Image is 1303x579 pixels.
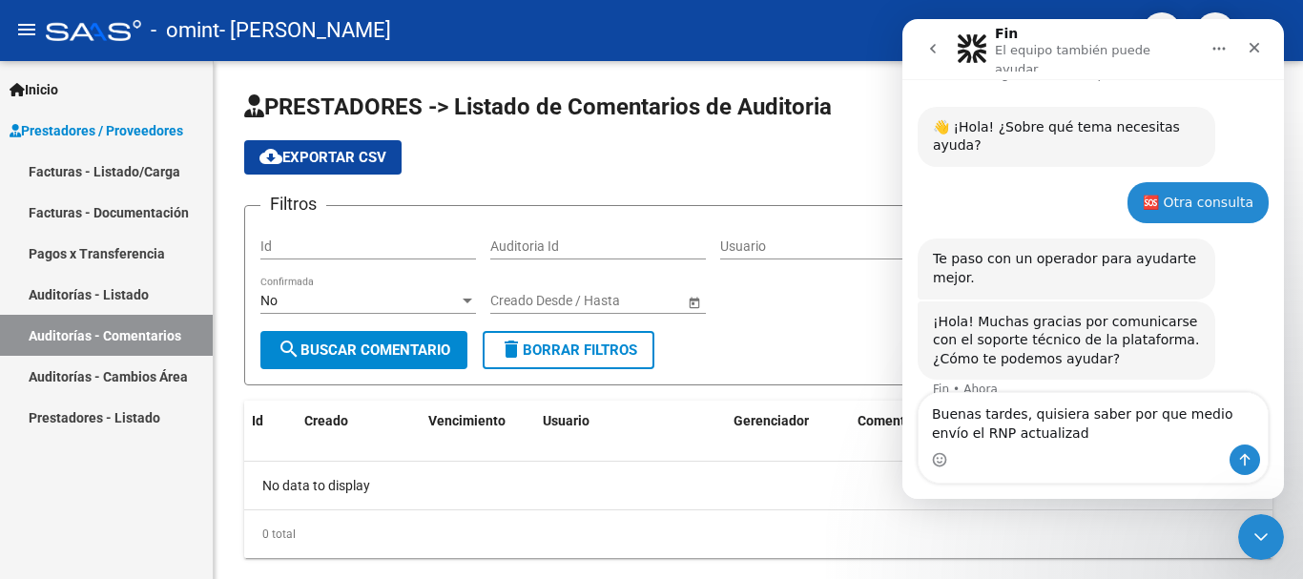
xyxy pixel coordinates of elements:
div: 0 total [244,510,1272,558]
iframe: Intercom live chat [902,19,1284,499]
button: Open calendar [684,292,704,312]
mat-icon: search [278,338,300,361]
span: PRESTADORES -> Listado de Comentarios de Auditoria [244,93,832,120]
datatable-header-cell: Creado [297,401,421,442]
datatable-header-cell: Id [244,401,297,442]
span: Gerenciador [734,413,809,428]
button: Exportar CSV [244,140,402,175]
button: Buscar Comentario [260,331,467,369]
div: No data to display [244,462,1272,509]
span: Usuario [543,413,589,428]
span: Buscar Comentario [278,341,450,359]
datatable-header-cell: Usuario [535,401,726,442]
button: Borrar Filtros [483,331,654,369]
iframe: Intercom live chat [1238,514,1284,560]
mat-icon: menu [15,18,38,41]
span: Vencimiento [428,413,506,428]
span: Exportar CSV [259,149,386,166]
span: Id [252,413,263,428]
span: Comentario [858,413,929,428]
span: Creado [304,413,348,428]
h3: Filtros [260,191,326,217]
span: - omint [151,10,219,52]
datatable-header-cell: Gerenciador [726,401,850,442]
mat-icon: cloud_download [259,145,282,168]
datatable-header-cell: Vencimiento [421,401,535,442]
span: - [PERSON_NAME] [219,10,391,52]
input: Fecha inicio [490,293,560,309]
mat-icon: delete [500,338,523,361]
span: Borrar Filtros [500,341,637,359]
input: Fecha fin [576,293,670,309]
datatable-header-cell: Comentario [850,401,1196,442]
span: No [260,293,278,308]
span: Prestadores / Proveedores [10,120,183,141]
span: Inicio [10,79,58,100]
